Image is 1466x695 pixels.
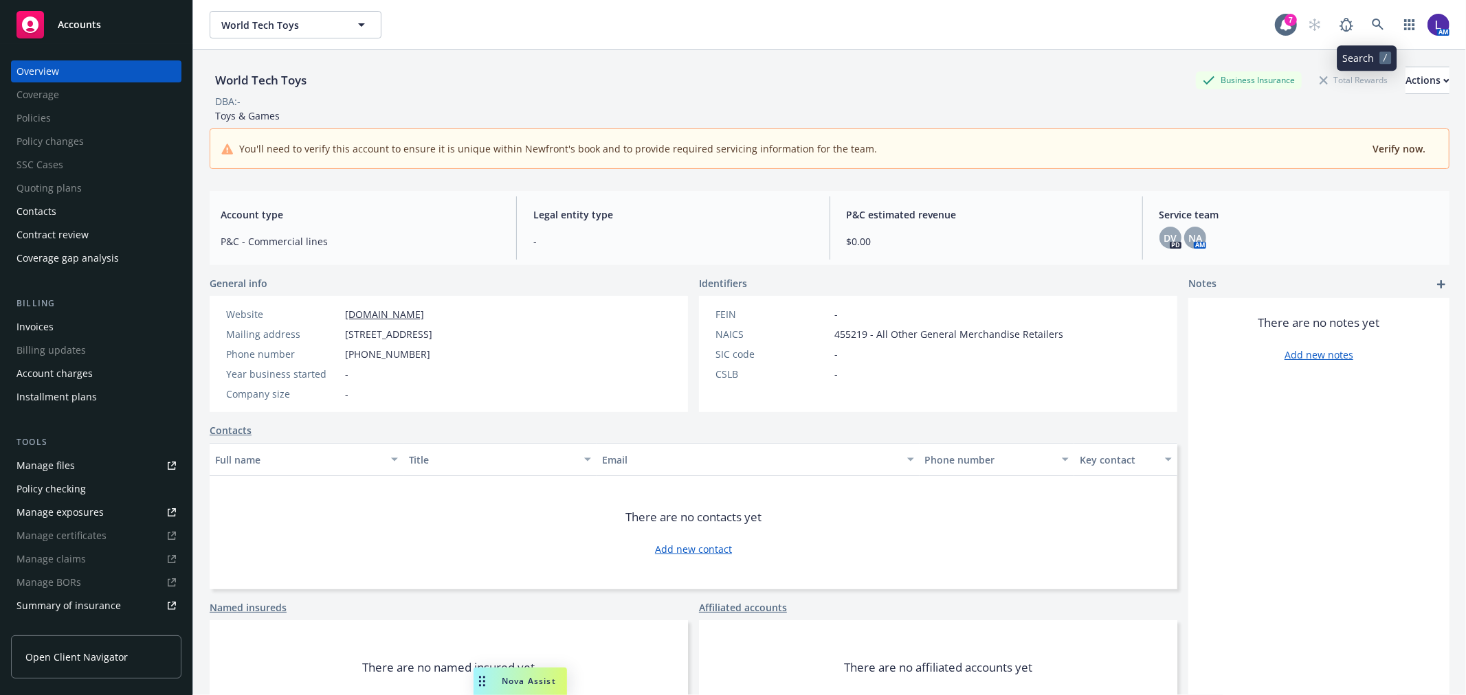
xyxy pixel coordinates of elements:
span: You'll need to verify this account to ensure it is unique within Newfront's book and to provide r... [239,141,877,156]
span: - [345,387,348,401]
div: Phone number [226,347,340,361]
span: P&C estimated revenue [847,207,1126,222]
div: Company size [226,387,340,401]
span: Accounts [58,19,101,30]
a: Manage files [11,455,181,477]
a: Account charges [11,363,181,385]
div: Key contact [1080,453,1157,467]
div: Summary of insurance [16,595,121,617]
a: Start snowing [1301,11,1329,38]
span: Coverage [11,84,181,106]
button: Email [597,443,919,476]
span: There are no contacts yet [625,509,762,525]
div: Mailing address [226,327,340,341]
div: Manage exposures [16,501,104,523]
a: Add new contact [655,542,732,556]
div: 7 [1285,14,1297,26]
span: Policies [11,107,181,129]
a: Accounts [11,5,181,44]
span: Quoting plans [11,177,181,199]
div: Drag to move [474,668,491,695]
div: World Tech Toys [210,71,312,89]
div: Policy checking [16,478,86,500]
div: Manage files [16,455,75,477]
a: add [1433,276,1450,293]
button: Phone number [920,443,1074,476]
span: [STREET_ADDRESS] [345,327,432,341]
div: Business Insurance [1196,71,1302,89]
span: There are no affiliated accounts yet [844,659,1032,676]
span: Billing updates [11,339,181,361]
a: Affiliated accounts [699,600,787,615]
span: There are no named insured yet [363,659,535,676]
div: Phone number [925,453,1054,467]
div: Overview [16,60,59,82]
span: Verify now. [1373,142,1425,155]
div: Contacts [16,201,56,223]
a: Contacts [210,423,252,437]
button: Key contact [1074,443,1177,476]
span: Nova Assist [502,675,556,687]
div: Website [226,307,340,321]
span: Legal entity type [533,207,812,222]
span: - [345,367,348,381]
span: Policy changes [11,130,181,152]
button: Actions [1406,67,1450,94]
div: SIC code [715,347,829,361]
div: Invoices [16,316,54,338]
span: - [834,307,838,321]
span: World Tech Toys [221,18,340,32]
div: Contract review [16,224,89,246]
span: [PHONE_NUMBER] [345,347,430,361]
a: Overview [11,60,181,82]
span: NA [1188,231,1202,245]
span: Notes [1188,276,1217,293]
a: Add new notes [1285,347,1353,362]
img: photo [1428,14,1450,36]
span: DV [1164,231,1177,245]
a: Contacts [11,201,181,223]
span: Toys & Games [215,109,280,122]
div: Year business started [226,367,340,381]
span: P&C - Commercial lines [221,234,500,249]
div: Total Rewards [1313,71,1395,89]
div: Coverage gap analysis [16,247,119,269]
a: Policy checking [11,478,181,500]
a: [DOMAIN_NAME] [345,308,424,321]
div: Email [602,453,898,467]
span: Identifiers [699,276,747,290]
span: - [533,234,812,249]
button: Nova Assist [474,668,567,695]
span: There are no notes yet [1258,315,1380,331]
span: Open Client Navigator [25,650,128,664]
a: Switch app [1396,11,1423,38]
span: Manage BORs [11,571,181,593]
span: $0.00 [847,234,1126,249]
span: - [834,367,838,381]
div: Full name [215,453,383,467]
a: Summary of insurance [11,595,181,617]
span: General info [210,276,267,290]
div: DBA: - [215,94,241,109]
a: Contract review [11,224,181,246]
button: Full name [210,443,403,476]
span: SSC Cases [11,154,181,176]
span: Service team [1159,207,1439,222]
a: Manage exposures [11,501,181,523]
button: Verify now. [1371,140,1427,157]
div: Title [409,453,577,467]
span: Account type [221,207,500,222]
button: Title [403,443,597,476]
div: Actions [1406,67,1450,93]
a: Search [1364,11,1392,38]
div: CSLB [715,367,829,381]
a: Invoices [11,316,181,338]
button: World Tech Toys [210,11,381,38]
a: Report a Bug [1333,11,1360,38]
a: Coverage gap analysis [11,247,181,269]
div: Account charges [16,363,93,385]
div: NAICS [715,327,829,341]
span: 455219 - All Other General Merchandise Retailers [834,327,1063,341]
div: FEIN [715,307,829,321]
